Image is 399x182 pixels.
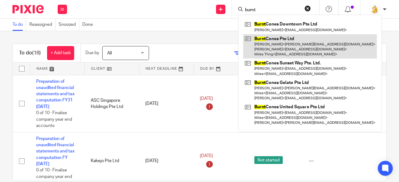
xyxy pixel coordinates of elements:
a: Done [82,19,96,31]
div: --- [309,158,355,164]
td: [DATE] [139,75,194,132]
span: All [107,51,112,55]
a: To do [12,19,26,31]
p: Due by [85,50,99,56]
a: Preparation of unaudited financial statements and tax computation FY31 [DATE] [36,79,75,109]
a: Reassigned [29,19,55,31]
span: Not started [254,156,283,164]
input: Search [244,7,300,13]
img: MicrosoftTeams-image.png [370,4,380,14]
span: [DATE] [200,96,213,101]
h1: To do [19,50,41,56]
span: (18) [32,50,41,55]
span: 0 of 10 · Finalise company year end accounts [36,111,72,128]
button: Clear [305,5,311,12]
a: Snoozed [59,19,79,31]
td: ASC Singapore Holdings Pte Ltd [84,75,139,132]
a: + Add task [47,46,74,60]
span: [DATE] [200,154,213,158]
a: Preparation of unaudited financial statements and tax computation FY [DATE] [36,137,75,166]
img: Pixie [12,5,44,13]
